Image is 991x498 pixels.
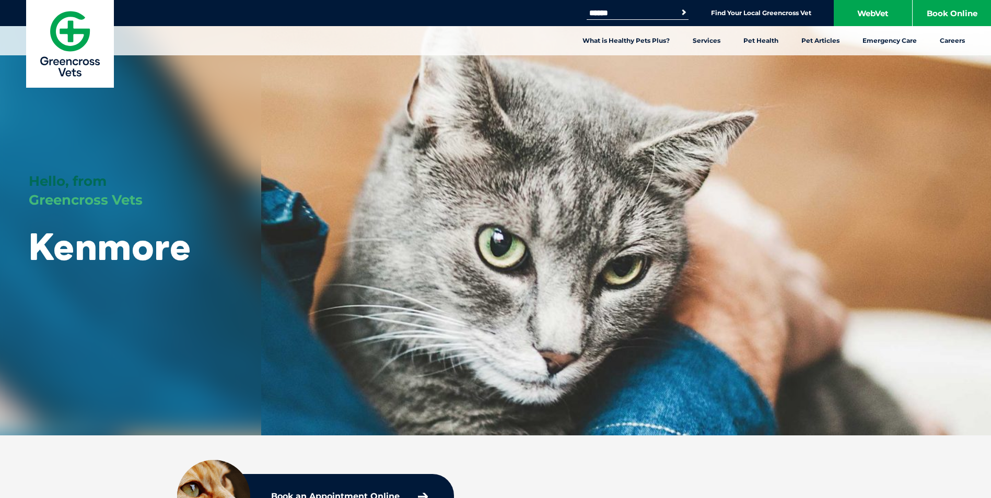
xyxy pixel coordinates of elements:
a: What is Healthy Pets Plus? [571,26,681,55]
a: Services [681,26,732,55]
span: Hello, from [29,173,107,189]
a: Pet Health [732,26,790,55]
span: Greencross Vets [29,192,143,208]
h1: Kenmore [29,226,191,267]
a: Careers [928,26,976,55]
a: Emergency Care [851,26,928,55]
a: Pet Articles [790,26,851,55]
a: Find Your Local Greencross Vet [711,9,811,17]
button: Search [679,7,689,18]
